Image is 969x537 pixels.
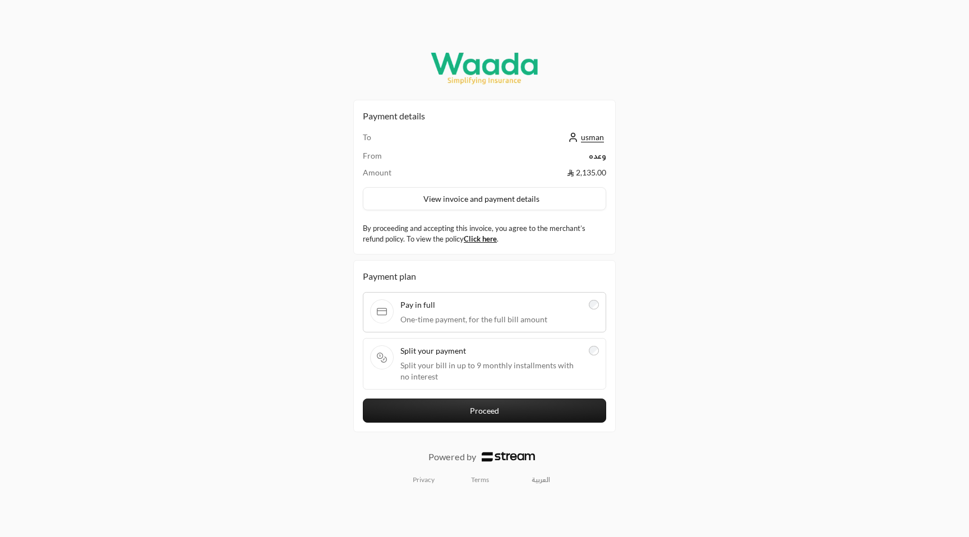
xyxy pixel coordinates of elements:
[400,345,582,357] span: Split your payment
[363,223,606,245] label: By proceeding and accepting this invoice, you agree to the merchant’s refund policy. To view the ...
[581,132,604,142] span: usman
[471,475,489,484] a: Terms
[589,346,599,356] input: Split your paymentSplit your bill in up to 9 monthly installments with no interest
[363,109,606,123] h2: Payment details
[482,452,535,462] img: Logo
[363,167,466,178] td: Amount
[567,132,606,142] a: usman
[421,46,547,91] img: Company Logo
[363,187,606,211] button: View invoice and payment details
[428,450,476,464] p: Powered by
[525,471,556,489] a: العربية
[413,475,435,484] a: Privacy
[589,300,599,310] input: Pay in fullOne-time payment, for the full bill amount
[363,270,606,283] div: Payment plan
[464,234,497,243] a: Click here
[400,299,582,311] span: Pay in full
[363,132,466,150] td: To
[363,399,606,423] button: Proceed
[400,360,582,382] span: Split your bill in up to 9 monthly installments with no interest
[466,150,606,167] td: وعده
[400,314,582,325] span: One-time payment, for the full bill amount
[363,150,466,167] td: From
[466,167,606,178] td: 2,135.00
